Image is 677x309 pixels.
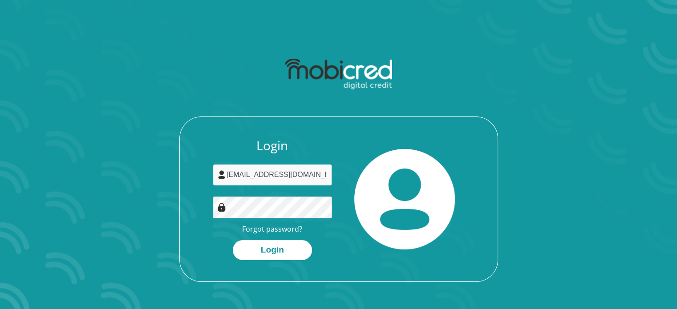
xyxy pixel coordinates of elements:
input: Username [213,164,332,186]
button: Login [233,240,312,260]
img: user-icon image [217,170,226,179]
img: Image [217,203,226,212]
h3: Login [213,138,332,153]
img: mobicred logo [285,59,392,90]
a: Forgot password? [242,224,302,234]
